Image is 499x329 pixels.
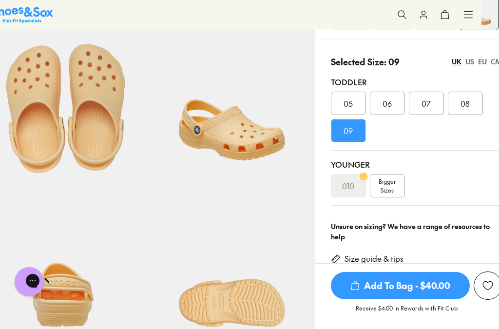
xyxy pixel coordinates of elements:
[331,271,470,300] button: Add To Bag - $40.00
[383,97,392,109] span: 06
[331,272,470,299] span: Add To Bag - $40.00
[344,97,353,109] span: 05
[465,57,474,67] div: US
[422,97,431,109] span: 07
[379,177,396,194] span: Bigger Sizes
[10,264,49,300] iframe: Gorgias live chat messenger
[461,97,470,109] span: 08
[356,304,458,321] p: Receive $4.00 in Rewards with Fit Club
[345,253,403,264] a: Size guide & tips
[331,55,400,68] p: Selected Size: 09
[344,125,353,136] span: 09
[149,15,315,181] img: 7-538767_1
[342,180,354,192] s: 010
[452,57,461,67] div: UK
[478,57,487,67] div: EU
